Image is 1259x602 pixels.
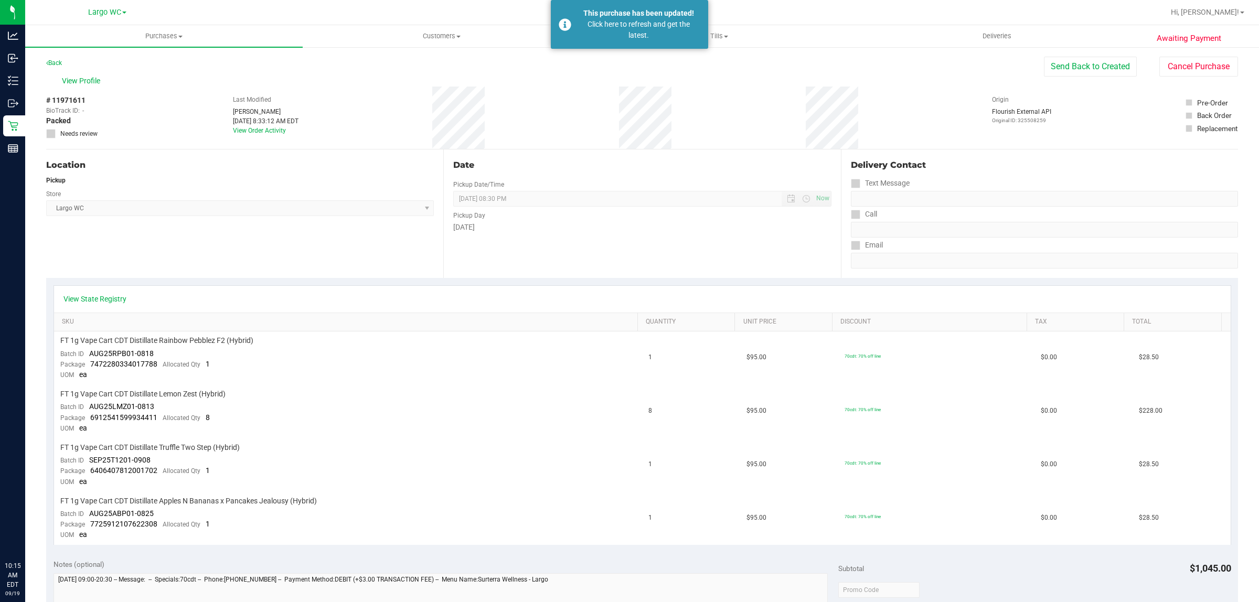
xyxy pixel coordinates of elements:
span: $0.00 [1041,352,1057,362]
span: UOM [60,371,74,379]
span: AUG25LMZ01-0813 [89,402,154,411]
strong: Pickup [46,177,66,184]
div: Click here to refresh and get the latest. [577,19,700,41]
span: ea [79,370,87,379]
span: UOM [60,425,74,432]
span: 7472280334017788 [90,360,157,368]
span: 7725912107622308 [90,520,157,528]
span: FT 1g Vape Cart CDT Distillate Truffle Two Step (Hybrid) [60,443,240,453]
span: FT 1g Vape Cart CDT Distillate Lemon Zest (Hybrid) [60,389,226,399]
span: BioTrack ID: [46,106,80,115]
iframe: Resource center [10,518,42,550]
div: [DATE] 8:33:12 AM EDT [233,116,298,126]
span: ea [79,530,87,539]
button: Send Back to Created [1044,57,1137,77]
a: Tax [1035,318,1120,326]
inline-svg: Inbound [8,53,18,63]
span: 70cdt: 70% off line [845,353,881,359]
span: Allocated Qty [163,521,200,528]
iframe: Resource center unread badge [31,517,44,529]
p: 10:15 AM EDT [5,561,20,589]
div: Date [453,159,831,171]
span: Largo WC [88,8,121,17]
span: 6912541599934411 [90,413,157,422]
a: Purchases [25,25,303,47]
div: [DATE] [453,222,831,233]
div: Back Order [1197,110,1232,121]
span: Package [60,467,85,475]
span: Package [60,361,85,368]
inline-svg: Retail [8,121,18,131]
span: Package [60,521,85,528]
span: Needs review [60,129,98,138]
span: Allocated Qty [163,361,200,368]
span: 1 [206,520,210,528]
span: AUG25RPB01-0818 [89,349,154,358]
span: $95.00 [746,513,766,523]
label: Email [851,238,883,253]
span: $0.00 [1041,459,1057,469]
a: Quantity [646,318,731,326]
span: ea [79,424,87,432]
span: FT 1g Vape Cart CDT Distillate Rainbow Pebblez F2 (Hybrid) [60,336,253,346]
span: FT 1g Vape Cart CDT Distillate Apples N Bananas x Pancakes Jealousy (Hybrid) [60,496,317,506]
input: Format: (999) 999-9999 [851,191,1238,207]
span: UOM [60,531,74,539]
span: $95.00 [746,406,766,416]
div: Delivery Contact [851,159,1238,171]
span: 70cdt: 70% off line [845,407,881,412]
inline-svg: Reports [8,143,18,154]
span: Batch ID [60,510,84,518]
span: # 11971611 [46,95,86,106]
p: Original ID: 325508259 [992,116,1051,124]
span: 70cdt: 70% off line [845,514,881,519]
label: Pickup Date/Time [453,180,504,189]
a: Discount [840,318,1022,326]
a: Back [46,59,62,67]
span: Deliveries [968,31,1026,41]
span: - [82,106,84,115]
a: View State Registry [63,294,126,304]
label: Last Modified [233,95,271,104]
span: View Profile [62,76,104,87]
inline-svg: Inventory [8,76,18,86]
span: 8 [648,406,652,416]
label: Text Message [851,176,910,191]
a: View Order Activity [233,127,286,134]
inline-svg: Analytics [8,30,18,41]
inline-svg: Outbound [8,98,18,109]
span: 1 [206,466,210,475]
span: Customers [303,31,580,41]
span: $0.00 [1041,513,1057,523]
label: Store [46,189,61,199]
span: Packed [46,115,71,126]
span: Subtotal [838,564,864,573]
span: Tills [581,31,857,41]
span: Allocated Qty [163,467,200,475]
span: $95.00 [746,352,766,362]
button: Cancel Purchase [1159,57,1238,77]
span: 1 [648,352,652,362]
div: This purchase has been updated! [577,8,700,19]
a: Unit Price [743,318,828,326]
span: Package [60,414,85,422]
span: Batch ID [60,403,84,411]
span: $28.50 [1139,459,1159,469]
span: 8 [206,413,210,422]
span: $1,045.00 [1190,563,1231,574]
a: Total [1132,318,1217,326]
span: Allocated Qty [163,414,200,422]
span: Batch ID [60,350,84,358]
a: Customers [303,25,580,47]
label: Pickup Day [453,211,485,220]
span: $28.50 [1139,352,1159,362]
span: 70cdt: 70% off line [845,460,881,466]
p: 09/19 [5,589,20,597]
input: Format: (999) 999-9999 [851,222,1238,238]
input: Promo Code [838,582,920,598]
span: AUG25ABP01-0825 [89,509,154,518]
div: Replacement [1197,123,1237,134]
div: Pre-Order [1197,98,1228,108]
span: Purchases [25,31,303,41]
label: Call [851,207,877,222]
